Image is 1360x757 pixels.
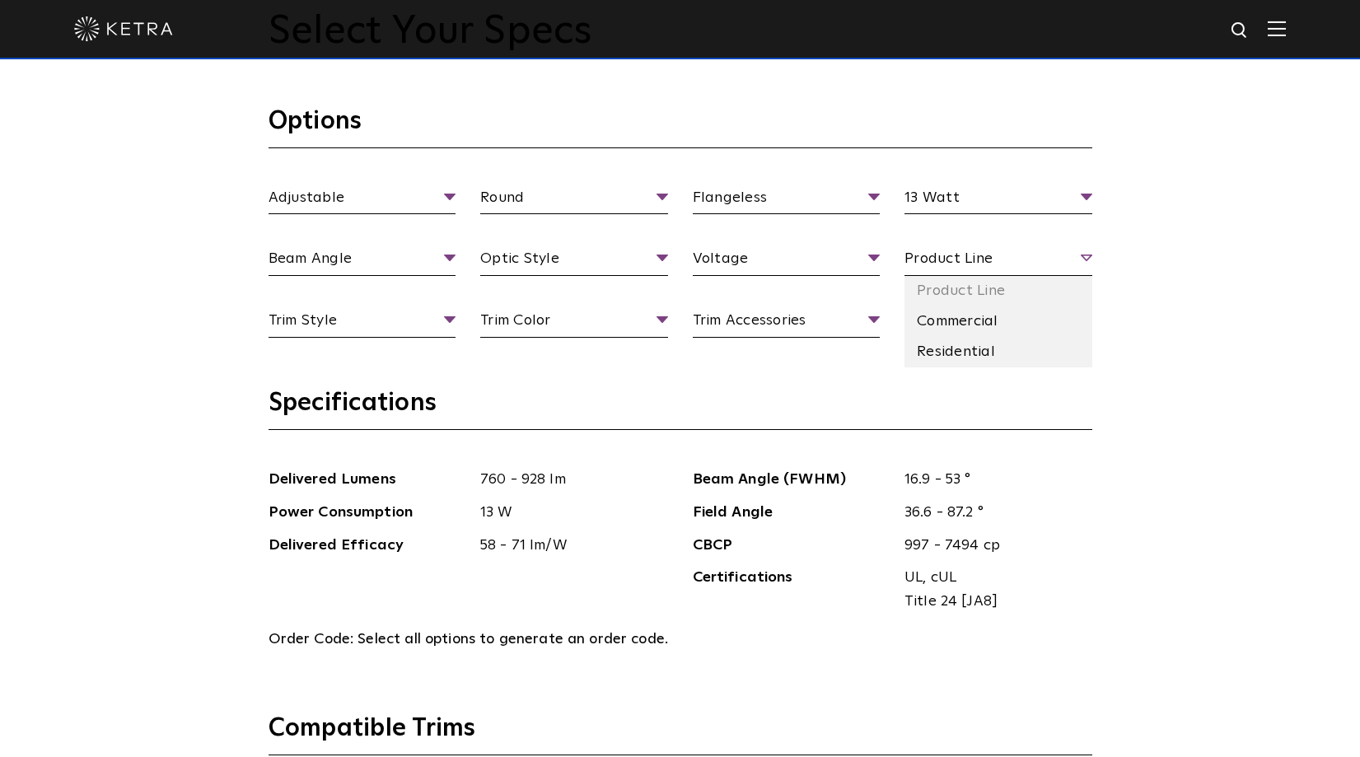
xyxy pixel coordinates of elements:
span: Flangeless [693,186,881,215]
span: 997 - 7494 cp [892,534,1092,558]
span: 13 W [468,501,668,525]
span: Order Code: [269,632,354,647]
span: CBCP [693,534,893,558]
span: UL, cUL [904,566,1080,590]
li: Product Line [904,276,1092,306]
span: Trim Accessories [693,309,881,338]
span: Product Line [904,247,1092,276]
span: Optic Style [480,247,668,276]
span: Beam Angle [269,247,456,276]
span: 760 - 928 lm [468,468,668,492]
span: 58 - 71 lm/W [468,534,668,558]
span: Field Angle [693,501,893,525]
span: 36.6 - 87.2 ° [892,501,1092,525]
li: Commercial [904,306,1092,337]
span: Voltage [693,247,881,276]
img: search icon [1230,21,1250,41]
span: Delivered Efficacy [269,534,469,558]
span: Adjustable [269,186,456,215]
span: Power Consumption [269,501,469,525]
h3: Options [269,105,1092,148]
h3: Specifications [269,387,1092,430]
h3: Compatible Trims [269,713,1092,755]
span: Select all options to generate an order code. [358,632,668,647]
img: ketra-logo-2019-white [74,16,173,41]
span: Certifications [693,566,893,614]
img: Hamburger%20Nav.svg [1268,21,1286,36]
span: Trim Style [269,309,456,338]
span: Round [480,186,668,215]
span: 13 Watt [904,186,1092,215]
span: Delivered Lumens [269,468,469,492]
span: Beam Angle (FWHM) [693,468,893,492]
span: Title 24 [JA8] [904,590,1080,614]
span: Trim Color [480,309,668,338]
span: 16.9 - 53 ° [892,468,1092,492]
li: Residential [904,337,1092,367]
